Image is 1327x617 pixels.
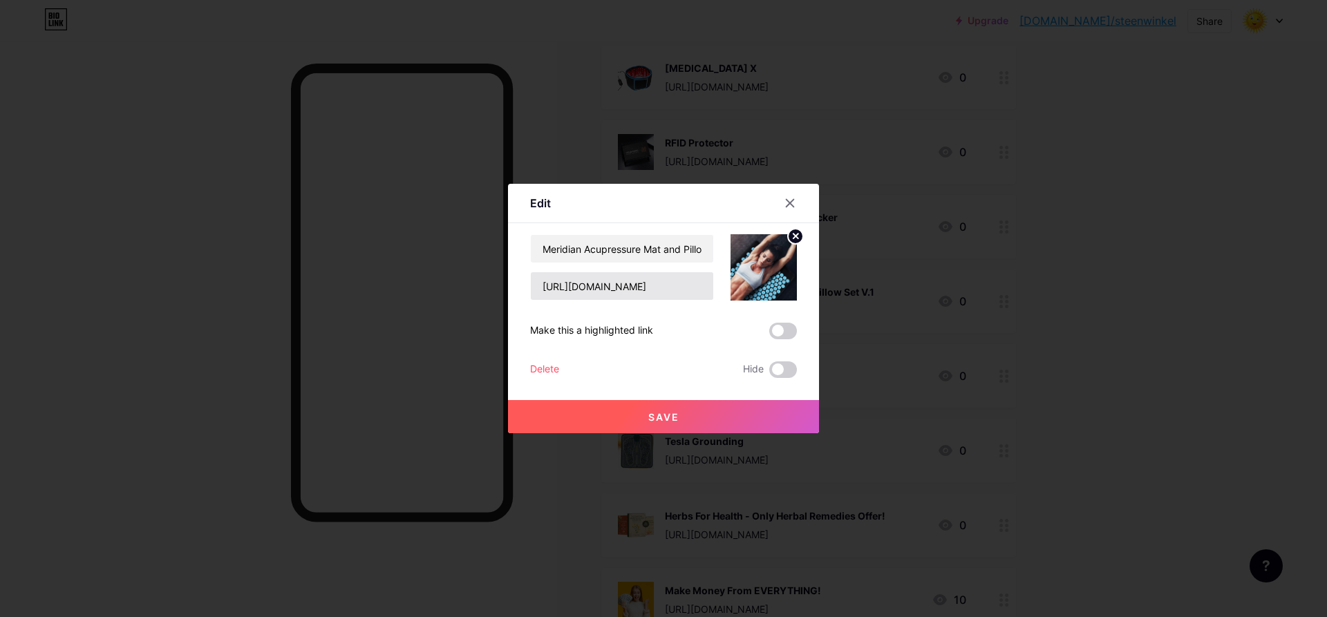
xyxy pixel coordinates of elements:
input: Title [531,235,713,263]
span: Save [648,411,679,423]
img: link_thumbnail [731,234,797,301]
span: Hide [743,361,764,378]
div: Make this a highlighted link [530,323,653,339]
div: Edit [530,195,551,211]
input: URL [531,272,713,300]
button: Save [508,400,819,433]
div: Delete [530,361,559,378]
